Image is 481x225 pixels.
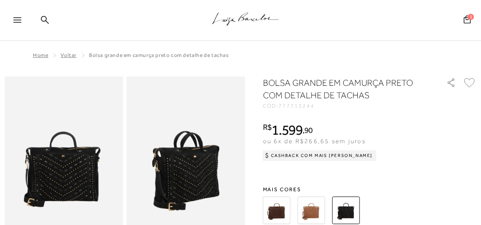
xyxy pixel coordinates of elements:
[263,123,272,131] i: R$
[304,125,313,135] span: 90
[332,197,360,224] img: BOLSA GRANDE EM CAMURÇA PRETO COM DETALHE DE TACHAS
[33,52,48,58] a: Home
[89,52,229,58] span: BOLSA GRANDE EM CAMURÇA PRETO COM DETALHE DE TACHAS
[263,103,437,108] div: CÓD:
[61,52,77,58] a: Voltar
[303,126,313,134] i: ,
[298,197,325,224] img: BOLSA GRANDE EM CAMURÇA CARAMELO COM DETALHE DE TACHAS
[263,76,426,101] h1: BOLSA GRANDE EM CAMURÇA PRETO COM DETALHE DE TACHAS
[461,15,473,27] button: 1
[263,150,376,161] div: Cashback com Mais [PERSON_NAME]
[271,122,303,138] span: 1.599
[263,137,366,145] span: ou 6x de R$266,65 sem juros
[279,103,314,109] span: 777713244
[468,14,474,20] span: 1
[263,187,477,192] span: Mais cores
[263,197,291,224] img: BOLSA GRANDE EM CAMURÇA CAFÉ COM DETALHE DE TACHAS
